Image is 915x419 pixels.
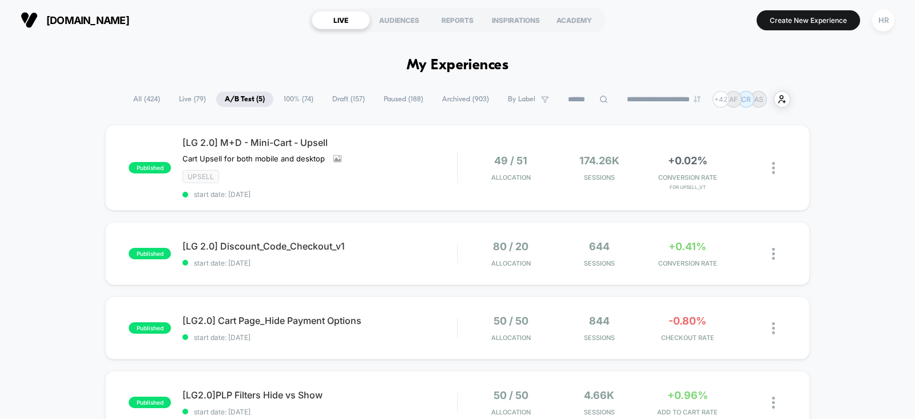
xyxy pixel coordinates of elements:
button: HR [869,9,898,32]
div: INSPIRATIONS [487,11,545,29]
span: start date: [DATE] [182,190,457,199]
span: published [129,248,171,259]
p: AF [729,95,738,104]
button: [DOMAIN_NAME] [17,11,133,29]
img: close [772,322,775,334]
span: Live ( 79 ) [170,92,214,107]
span: Upsell [182,170,219,183]
div: + 42 [713,91,729,108]
img: close [772,397,775,409]
span: Sessions [558,408,640,416]
span: for Upsell_VT [646,184,729,190]
img: close [772,248,775,260]
img: end [694,96,701,102]
span: published [129,322,171,334]
span: Paused ( 188 ) [375,92,432,107]
span: 50 / 50 [494,389,528,401]
span: 4.66k [584,389,614,401]
span: Archived ( 903 ) [433,92,498,107]
span: Draft ( 157 ) [324,92,373,107]
span: -0.80% [669,315,706,327]
span: CONVERSION RATE [646,173,729,181]
span: Cart Upsell for both mobile and desktop [182,154,325,163]
p: CR [741,95,751,104]
span: 844 [589,315,610,327]
span: Sessions [558,334,640,342]
span: Sessions [558,259,640,267]
span: By Label [508,95,535,104]
span: [LG 2.0] Discount_Code_Checkout_v1 [182,240,457,252]
span: 644 [589,240,610,252]
span: 49 / 51 [494,155,527,167]
span: +0.41% [669,240,706,252]
span: 100% ( 74 ) [275,92,322,107]
div: ACADEMY [545,11,603,29]
span: Allocation [491,259,531,267]
span: Allocation [491,334,531,342]
span: Allocation [491,408,531,416]
img: close [772,162,775,174]
div: LIVE [312,11,370,29]
img: Visually logo [21,11,38,29]
span: published [129,397,171,408]
span: [DOMAIN_NAME] [46,14,129,26]
div: REPORTS [428,11,487,29]
span: 80 / 20 [493,240,528,252]
span: CHECKOUT RATE [646,334,729,342]
span: A/B Test ( 5 ) [216,92,273,107]
span: CONVERSION RATE [646,259,729,267]
span: published [129,162,171,173]
span: +0.96% [667,389,708,401]
div: HR [872,9,894,31]
span: All ( 424 ) [125,92,169,107]
span: start date: [DATE] [182,259,457,267]
span: [LG2.0]PLP Filters Hide vs Show [182,389,457,401]
span: +0.02% [668,155,707,167]
div: AUDIENCES [370,11,428,29]
span: [LG 2.0] M+D - Mini-Cart - Upsell [182,137,457,148]
span: Allocation [491,173,531,181]
span: 174.26k [579,155,619,167]
span: ADD TO CART RATE [646,408,729,416]
span: start date: [DATE] [182,408,457,416]
button: Create New Experience [757,10,860,30]
span: [LG2.0] Cart Page_Hide Payment Options [182,315,457,326]
span: start date: [DATE] [182,333,457,342]
p: AS [754,95,763,104]
span: 50 / 50 [494,315,528,327]
h1: My Experiences [407,57,509,74]
span: Sessions [558,173,640,181]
